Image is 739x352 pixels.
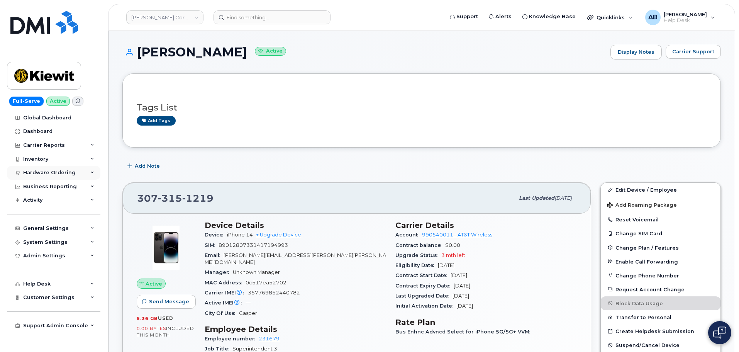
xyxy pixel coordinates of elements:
button: Enable Call Forwarding [601,255,720,269]
span: Suspend/Cancel Device [615,342,680,348]
a: + Upgrade Device [256,232,301,238]
span: 0c517ea52702 [246,280,286,286]
h1: [PERSON_NAME] [122,45,607,59]
h3: Carrier Details [395,221,577,230]
span: Add Note [135,162,160,170]
span: Carrier Support [672,48,714,55]
span: Initial Activation Date [395,303,456,309]
span: MAC Address [205,280,246,286]
span: [DATE] [454,283,470,289]
span: Last Upgraded Date [395,293,453,299]
span: iPhone 14 [227,232,253,238]
span: Employee number [205,336,259,342]
span: 357769852440782 [248,290,300,296]
button: Add Roaming Package [601,197,720,213]
span: Email [205,252,224,258]
span: 0.00 Bytes [137,326,166,331]
span: 1219 [182,192,214,204]
span: SIM [205,242,219,248]
button: Send Message [137,295,196,309]
span: [DATE] [438,262,454,268]
span: used [158,315,173,321]
small: Active [255,47,286,56]
a: Add tags [137,116,176,126]
span: Active [146,280,162,287]
img: image20231002-3703462-njx0qo.jpeg [143,224,189,271]
span: Bus Enhnc Advncd Select for iPhone 5G/5G+ VVM [395,329,534,335]
span: Eligibility Date [395,262,438,268]
span: Upgrade Status [395,252,441,258]
span: Unknown Manager [233,269,280,275]
span: Active IMEI [205,300,246,306]
h3: Employee Details [205,325,386,334]
span: Device [205,232,227,238]
span: $0.00 [445,242,460,248]
span: [PERSON_NAME][EMAIL_ADDRESS][PERSON_NAME][PERSON_NAME][DOMAIN_NAME] [205,252,386,265]
span: [DATE] [453,293,469,299]
button: Block Data Usage [601,296,720,310]
span: Change Plan / Features [615,245,679,250]
button: Suspend/Cancel Device [601,338,720,352]
span: — [246,300,251,306]
button: Change SIM Card [601,226,720,240]
a: 231679 [259,336,280,342]
span: 307 [137,192,214,204]
span: [DATE] [451,272,467,278]
span: 5.36 GB [137,316,158,321]
span: Contract Expiry Date [395,283,454,289]
h3: Rate Plan [395,318,577,327]
a: Display Notes [610,45,662,60]
button: Request Account Change [601,282,720,296]
span: Last updated [519,195,554,201]
span: 315 [158,192,182,204]
span: Account [395,232,422,238]
span: Contract Start Date [395,272,451,278]
button: Carrier Support [666,45,721,59]
span: Manager [205,269,233,275]
button: Change Phone Number [601,269,720,282]
span: Superintendent 3 [232,346,277,352]
a: Edit Device / Employee [601,183,720,197]
span: Job Title [205,346,232,352]
span: [DATE] [456,303,473,309]
button: Change Plan / Features [601,241,720,255]
span: Casper [239,310,257,316]
h3: Device Details [205,221,386,230]
a: Create Helpdesk Submission [601,324,720,338]
h3: Tags List [137,103,707,112]
span: Add Roaming Package [607,202,677,209]
span: Contract balance [395,242,445,248]
span: City Of Use [205,310,239,316]
span: Enable Call Forwarding [615,258,678,264]
button: Add Note [122,159,166,173]
span: 3 mth left [441,252,465,258]
span: [DATE] [554,195,572,201]
span: Send Message [149,298,189,305]
button: Reset Voicemail [601,213,720,226]
img: Open chat [713,326,726,339]
a: 990540011 - AT&T Wireless [422,232,492,238]
span: Carrier IMEI [205,290,248,296]
span: 89012807331417194993 [219,242,288,248]
button: Transfer to Personal [601,310,720,324]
